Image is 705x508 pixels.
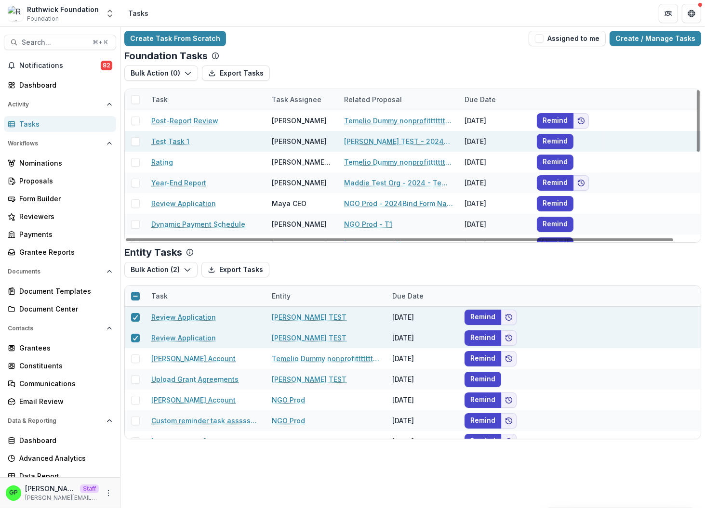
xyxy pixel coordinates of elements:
[124,6,152,20] nav: breadcrumb
[8,6,23,21] img: Ruthwick Foundation
[386,369,459,390] div: [DATE]
[682,4,701,23] button: Get Help
[465,413,501,429] button: Remind
[386,286,459,306] div: Due Date
[151,333,216,343] a: Review Application
[501,413,517,429] button: Add to friends
[573,113,589,129] button: Add to friends
[22,39,87,47] span: Search...
[19,211,108,221] div: Reviewers
[459,214,531,234] div: [DATE]
[146,94,173,104] div: Task
[272,395,305,405] a: NGO Prod
[4,321,116,336] button: Open Contacts
[386,390,459,410] div: [DATE]
[610,31,701,46] a: Create / Manage Tasks
[25,483,76,494] p: [PERSON_NAME]
[19,176,108,186] div: Proposals
[146,286,266,306] div: Task
[537,155,573,170] button: Remind
[344,178,453,188] a: Maddie Test Org - 2024 - Temelio Test Form
[19,119,108,129] div: Tasks
[4,358,116,374] a: Constituents
[537,113,573,129] button: Remind
[344,198,453,208] a: NGO Prod - 2024Bind Form Name
[344,116,453,126] a: Temelio Dummy nonprofittttttttt a4 sda16s5d
[8,325,103,332] span: Contacts
[459,89,531,110] div: Due Date
[19,453,108,463] div: Advanced Analytics
[25,494,99,502] p: [PERSON_NAME][EMAIL_ADDRESS][DOMAIN_NAME]
[19,361,108,371] div: Constituents
[19,286,108,296] div: Document Templates
[151,395,236,405] a: [PERSON_NAME] Account
[386,348,459,369] div: [DATE]
[151,312,216,322] a: Review Application
[4,97,116,112] button: Open Activity
[465,330,501,346] button: Remind
[459,131,531,152] div: [DATE]
[19,229,108,239] div: Payments
[659,4,678,23] button: Partners
[4,77,116,93] a: Dashboard
[4,58,116,73] button: Notifications82
[9,490,18,496] div: Griffin Perry
[386,327,459,348] div: [DATE]
[459,94,502,104] div: Due Date
[91,37,110,48] div: ⌘ + K
[272,219,327,229] div: [PERSON_NAME]
[465,392,501,408] button: Remind
[465,372,501,387] button: Remind
[146,89,266,110] div: Task
[124,262,198,277] button: Bulk Action (2)
[27,4,99,14] div: Ruthwick Foundation
[4,432,116,448] a: Dashboard
[19,194,108,204] div: Form Builder
[151,436,236,446] a: [PERSON_NAME] Account
[4,191,116,207] a: Form Builder
[124,65,198,81] button: Bulk Action (0)
[386,431,459,452] div: [DATE]
[266,89,338,110] div: Task Assignee
[4,35,116,50] button: Search...
[386,291,429,301] div: Due Date
[537,217,573,232] button: Remind
[272,436,305,446] a: NGO Prod
[459,152,531,172] div: [DATE]
[4,376,116,391] a: Communications
[4,208,116,224] a: Reviewers
[124,247,182,258] p: Entity Tasks
[573,175,589,191] button: Add to friends
[501,392,517,408] button: Add to friends
[272,353,381,364] a: Temelio Dummy nonprofittttttttt a4 sda16s5d
[19,247,108,257] div: Grantee Reports
[151,353,236,364] a: [PERSON_NAME] Account
[465,310,501,325] button: Remind
[386,307,459,327] div: [DATE]
[4,173,116,189] a: Proposals
[537,196,573,211] button: Remind
[151,136,189,146] a: Test Task 1
[529,31,606,46] button: Assigned to me
[386,410,459,431] div: [DATE]
[202,65,270,81] button: Export Tasks
[4,468,116,484] a: Data Report
[4,136,116,151] button: Open Workflows
[19,343,108,353] div: Grantees
[537,175,573,191] button: Remind
[465,351,501,366] button: Remind
[4,264,116,279] button: Open Documents
[19,435,108,445] div: Dashboard
[4,450,116,466] a: Advanced Analytics
[272,198,306,208] div: Maya CEO
[151,157,173,167] a: Rating
[344,219,392,229] a: NGO Prod - T1
[4,226,116,242] a: Payments
[459,172,531,193] div: [DATE]
[338,89,459,110] div: Related Proposal
[272,374,346,384] a: [PERSON_NAME] TEST
[465,434,501,449] button: Remind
